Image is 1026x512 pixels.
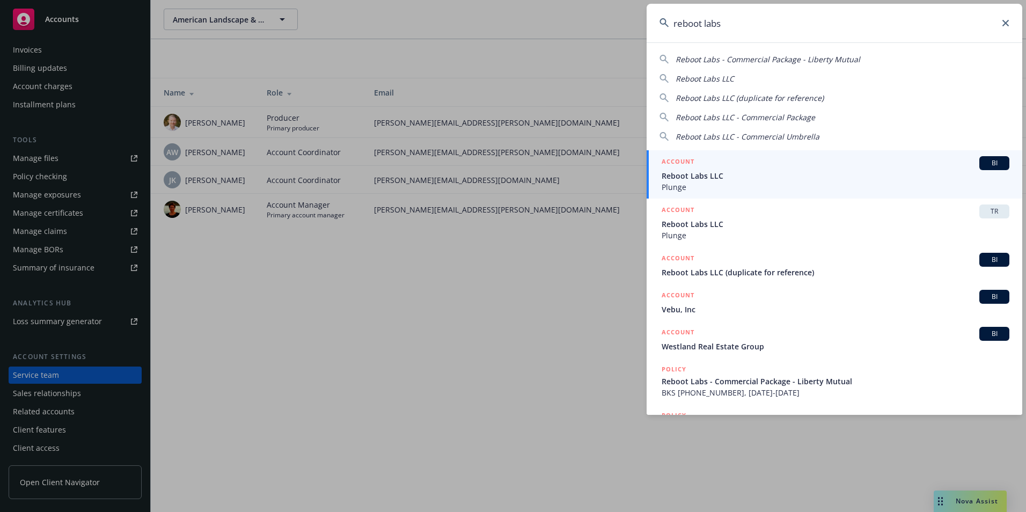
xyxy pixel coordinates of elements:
[647,150,1022,199] a: ACCOUNTBIReboot Labs LLCPlunge
[662,376,1009,387] span: Reboot Labs - Commercial Package - Liberty Mutual
[647,321,1022,358] a: ACCOUNTBIWestland Real Estate Group
[647,404,1022,450] a: POLICY
[662,181,1009,193] span: Plunge
[984,207,1005,216] span: TR
[984,292,1005,302] span: BI
[662,218,1009,230] span: Reboot Labs LLC
[647,284,1022,321] a: ACCOUNTBIVebu, Inc
[662,170,1009,181] span: Reboot Labs LLC
[676,74,734,84] span: Reboot Labs LLC
[984,158,1005,168] span: BI
[662,290,694,303] h5: ACCOUNT
[662,410,686,421] h5: POLICY
[676,112,815,122] span: Reboot Labs LLC - Commercial Package
[676,93,824,103] span: Reboot Labs LLC (duplicate for reference)
[984,329,1005,339] span: BI
[662,327,694,340] h5: ACCOUNT
[984,255,1005,265] span: BI
[662,364,686,375] h5: POLICY
[662,387,1009,398] span: BKS [PHONE_NUMBER], [DATE]-[DATE]
[662,267,1009,278] span: Reboot Labs LLC (duplicate for reference)
[662,230,1009,241] span: Plunge
[662,204,694,217] h5: ACCOUNT
[662,341,1009,352] span: Westland Real Estate Group
[676,131,819,142] span: Reboot Labs LLC - Commercial Umbrella
[647,199,1022,247] a: ACCOUNTTRReboot Labs LLCPlunge
[647,247,1022,284] a: ACCOUNTBIReboot Labs LLC (duplicate for reference)
[662,304,1009,315] span: Vebu, Inc
[647,4,1022,42] input: Search...
[647,358,1022,404] a: POLICYReboot Labs - Commercial Package - Liberty MutualBKS [PHONE_NUMBER], [DATE]-[DATE]
[676,54,860,64] span: Reboot Labs - Commercial Package - Liberty Mutual
[662,253,694,266] h5: ACCOUNT
[662,156,694,169] h5: ACCOUNT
